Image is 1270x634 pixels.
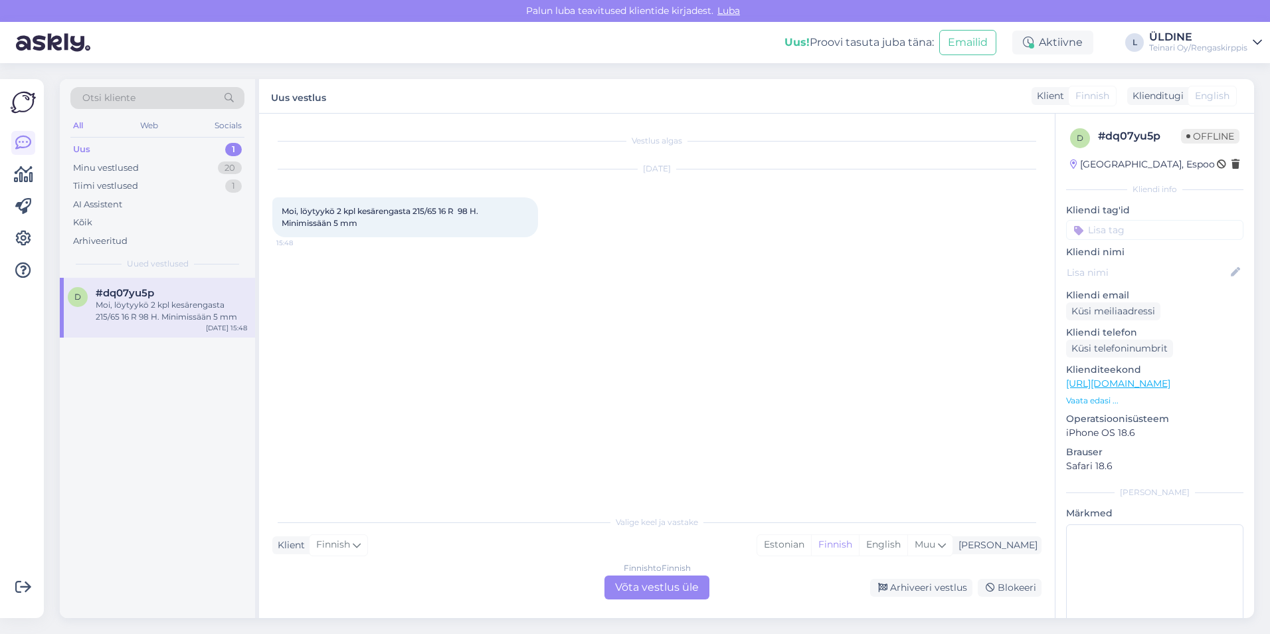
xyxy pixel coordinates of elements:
div: [PERSON_NAME] [953,538,1038,552]
div: Estonian [757,535,811,555]
p: Kliendi telefon [1066,326,1243,340]
span: Finnish [316,538,350,552]
div: Kõik [73,216,92,229]
p: Safari 18.6 [1066,459,1243,473]
p: Vaata edasi ... [1066,395,1243,407]
p: Kliendi tag'id [1066,203,1243,217]
span: d [74,292,81,302]
div: Arhiveeri vestlus [870,579,972,597]
b: Uus! [784,36,810,49]
div: Küsi meiliaadressi [1066,302,1160,320]
div: Arhiveeritud [73,235,128,248]
p: Märkmed [1066,506,1243,520]
div: Uus [73,143,90,156]
div: Teinari Oy/Rengaskirppis [1149,43,1247,53]
p: iPhone OS 18.6 [1066,426,1243,440]
div: Blokeeri [978,579,1042,597]
div: Minu vestlused [73,161,139,175]
span: 15:48 [276,238,326,248]
div: Moi, löytyykö 2 kpl kesärengasta 215/65 16 R 98 H. Minimissään 5 mm [96,299,247,323]
div: ÜLDINE [1149,32,1247,43]
span: English [1195,89,1229,103]
div: 20 [218,161,242,175]
p: Kliendi nimi [1066,245,1243,259]
span: Moi, löytyykö 2 kpl kesärengasta 215/65 16 R 98 H. Minimissään 5 mm [282,206,480,228]
span: Otsi kliente [82,91,136,105]
button: Emailid [939,30,996,55]
div: All [70,117,86,134]
div: [DATE] 15:48 [206,323,247,333]
span: Muu [915,538,935,550]
span: d [1077,133,1083,143]
img: Askly Logo [11,90,36,115]
div: Finnish to Finnish [624,562,691,574]
div: Proovi tasuta juba täna: [784,35,934,51]
div: Web [137,117,161,134]
span: Uued vestlused [127,258,189,270]
div: L [1125,33,1144,52]
a: [URL][DOMAIN_NAME] [1066,377,1170,389]
div: Võta vestlus üle [604,576,709,599]
a: ÜLDINETeinari Oy/Rengaskirppis [1149,32,1262,53]
div: Klient [1032,89,1064,103]
p: Klienditeekond [1066,363,1243,377]
div: # dq07yu5p [1098,128,1181,144]
input: Lisa tag [1066,220,1243,240]
div: [DATE] [272,163,1042,175]
label: Uus vestlus [271,87,326,105]
span: #dq07yu5p [96,287,154,299]
div: Tiimi vestlused [73,179,138,193]
span: Finnish [1075,89,1109,103]
p: Operatsioonisüsteem [1066,412,1243,426]
div: 1 [225,143,242,156]
div: Küsi telefoninumbrit [1066,340,1173,358]
span: Offline [1181,129,1239,144]
div: Klienditugi [1127,89,1184,103]
div: Kliendi info [1066,183,1243,195]
div: English [859,535,907,555]
div: [GEOGRAPHIC_DATA], Espoo [1070,158,1215,171]
div: AI Assistent [73,198,122,211]
div: Valige keel ja vastake [272,516,1042,528]
div: Vestlus algas [272,135,1042,147]
input: Lisa nimi [1067,265,1228,280]
div: [PERSON_NAME] [1066,486,1243,498]
div: Socials [212,117,244,134]
p: Brauser [1066,445,1243,459]
div: Aktiivne [1012,31,1093,54]
p: Kliendi email [1066,288,1243,302]
span: Luba [713,5,744,17]
div: Klient [272,538,305,552]
div: 1 [225,179,242,193]
div: Finnish [811,535,859,555]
